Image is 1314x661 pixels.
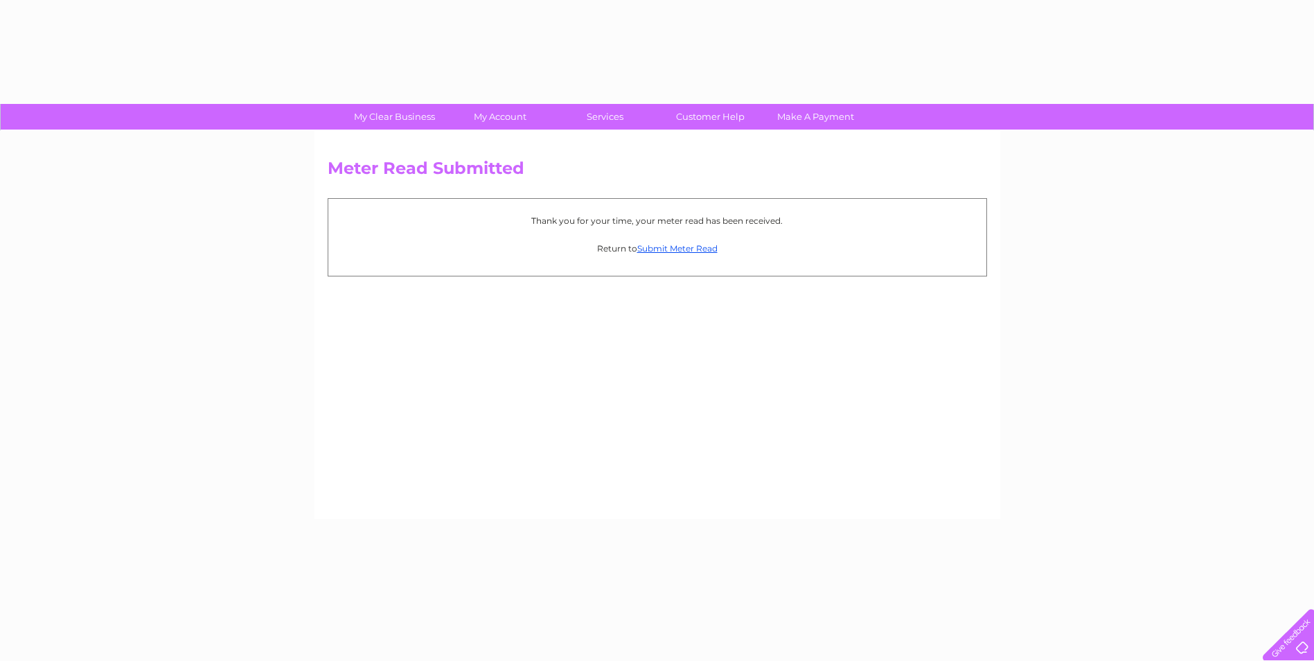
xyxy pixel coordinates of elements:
[335,242,979,255] p: Return to
[637,243,718,254] a: Submit Meter Read
[335,214,979,227] p: Thank you for your time, your meter read has been received.
[328,159,987,185] h2: Meter Read Submitted
[548,104,662,130] a: Services
[758,104,873,130] a: Make A Payment
[443,104,557,130] a: My Account
[337,104,452,130] a: My Clear Business
[653,104,767,130] a: Customer Help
